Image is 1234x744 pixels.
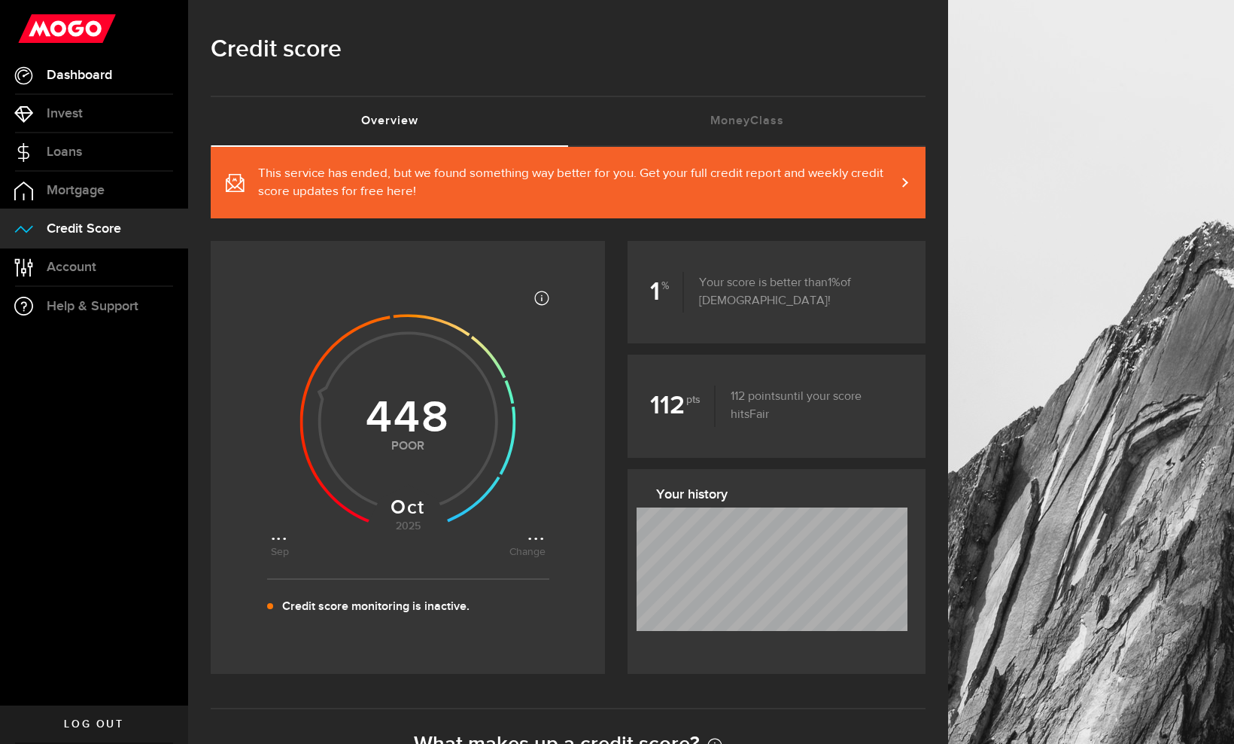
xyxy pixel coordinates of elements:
span: Fair [749,409,769,421]
p: Credit score monitoring is inactive. [282,598,470,616]
p: until your score hits [716,388,903,424]
span: This service has ended, but we found something way better for you. Get your full credit report an... [258,165,895,201]
span: Invest [47,107,83,120]
span: Account [47,261,96,274]
b: 112 [650,386,716,426]
h3: Your history [656,483,907,507]
span: Credit Score [47,222,121,236]
span: Log out [64,719,123,730]
span: 1 [828,277,840,289]
h1: Credit score [211,30,925,69]
a: MoneyClass [568,97,925,145]
b: 1 [650,272,684,313]
a: Overview [211,97,568,145]
p: Your score is better than of [DEMOGRAPHIC_DATA]! [684,274,903,310]
span: Help & Support [47,300,138,313]
span: Mortgage [47,184,105,197]
span: Dashboard [47,69,112,82]
button: Open LiveChat chat widget [12,6,57,51]
span: 112 points [731,391,780,403]
a: This service has ended, but we found something way better for you. Get your full credit report an... [211,147,925,218]
ul: Tabs Navigation [211,96,925,147]
span: Loans [47,145,82,159]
